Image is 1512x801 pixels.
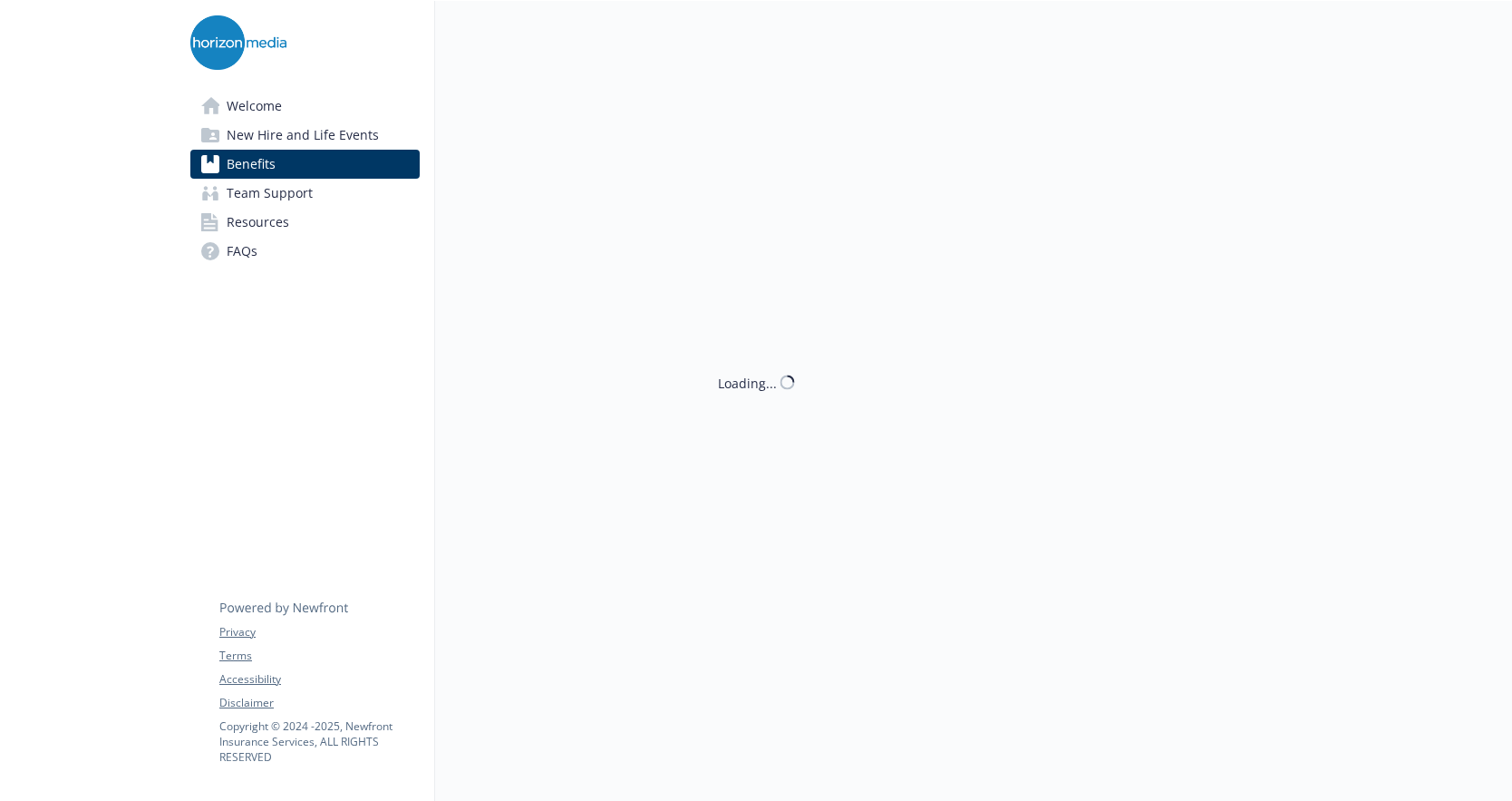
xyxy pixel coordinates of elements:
span: Team Support [227,179,313,208]
span: New Hire and Life Events [227,121,379,150]
a: FAQs [190,237,420,266]
a: Accessibility [219,671,419,688]
a: Welcome [190,92,420,121]
span: Welcome [227,92,282,121]
a: Terms [219,648,419,664]
a: Disclaimer [219,695,419,711]
a: Resources [190,208,420,237]
p: Copyright © 2024 - 2025 , Newfront Insurance Services, ALL RIGHTS RESERVED [219,718,419,765]
a: New Hire and Life Events [190,121,420,150]
span: Resources [227,208,289,237]
a: Benefits [190,150,420,179]
div: Loading... [718,373,777,392]
span: Benefits [227,150,276,179]
a: Privacy [219,624,419,640]
a: Team Support [190,179,420,208]
span: FAQs [227,237,257,266]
